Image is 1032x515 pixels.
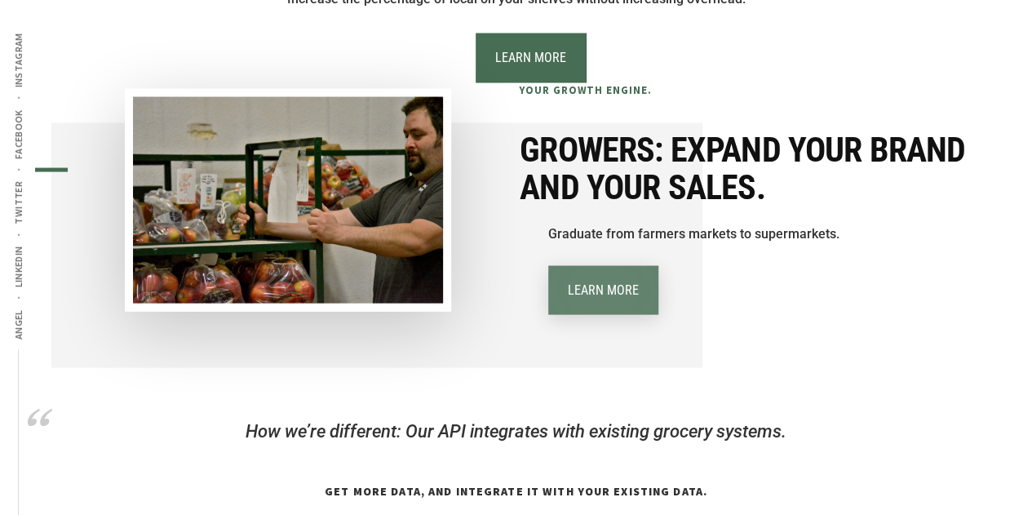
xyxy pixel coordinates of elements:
[51,482,981,501] cite: get more data, and integrate it with your existing data.
[12,33,24,87] span: Instagram
[12,309,24,340] span: Angel
[51,415,981,448] p: How we’re different: Our API integrates with existing grocery systems.
[12,181,24,224] span: Twitter
[548,266,658,315] a: Learn More
[10,171,27,234] a: Twitter
[12,109,24,159] span: Facebook
[548,223,981,246] p: Graduate from farmers markets to supermarkets.
[10,236,27,297] a: LinkedIn
[520,82,981,99] p: your growth engine.
[10,23,27,97] a: Instagram
[476,33,586,82] a: Learn More
[10,100,27,169] a: Facebook
[520,130,965,207] a: Growers: Expand your brand and your sales.
[10,300,27,349] a: Angel
[12,246,24,287] span: LinkedIn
